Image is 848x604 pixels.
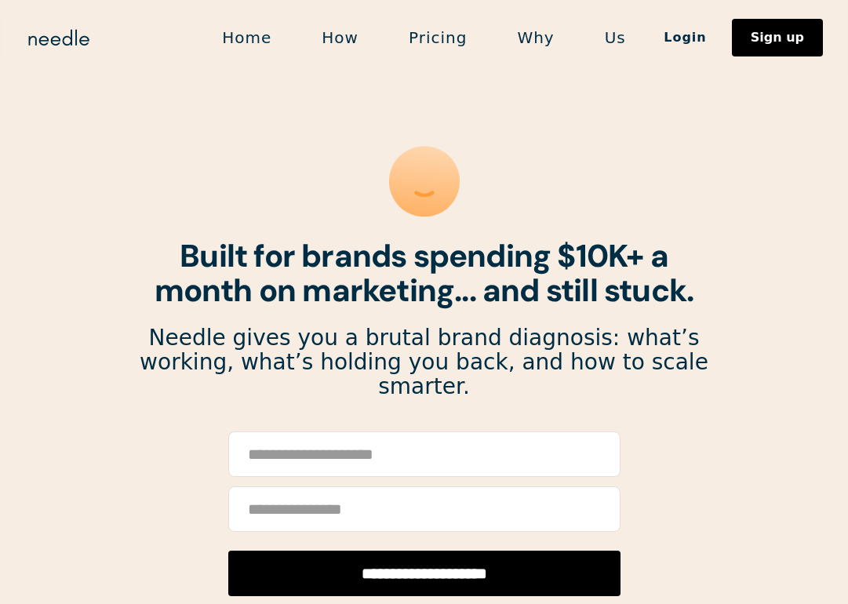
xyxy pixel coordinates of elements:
strong: Built for brands spending $10K+ a month on marketing... and still stuck. [155,235,694,311]
form: Email Form [228,431,621,596]
p: Needle gives you a brutal brand diagnosis: what’s working, what’s holding you back, and how to sc... [139,326,710,398]
a: Us [580,21,651,54]
a: Why [492,21,579,54]
a: Home [197,21,297,54]
a: Sign up [732,19,823,56]
a: Pricing [384,21,492,54]
div: Sign up [751,31,804,44]
a: Login [639,24,732,51]
a: How [297,21,384,54]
